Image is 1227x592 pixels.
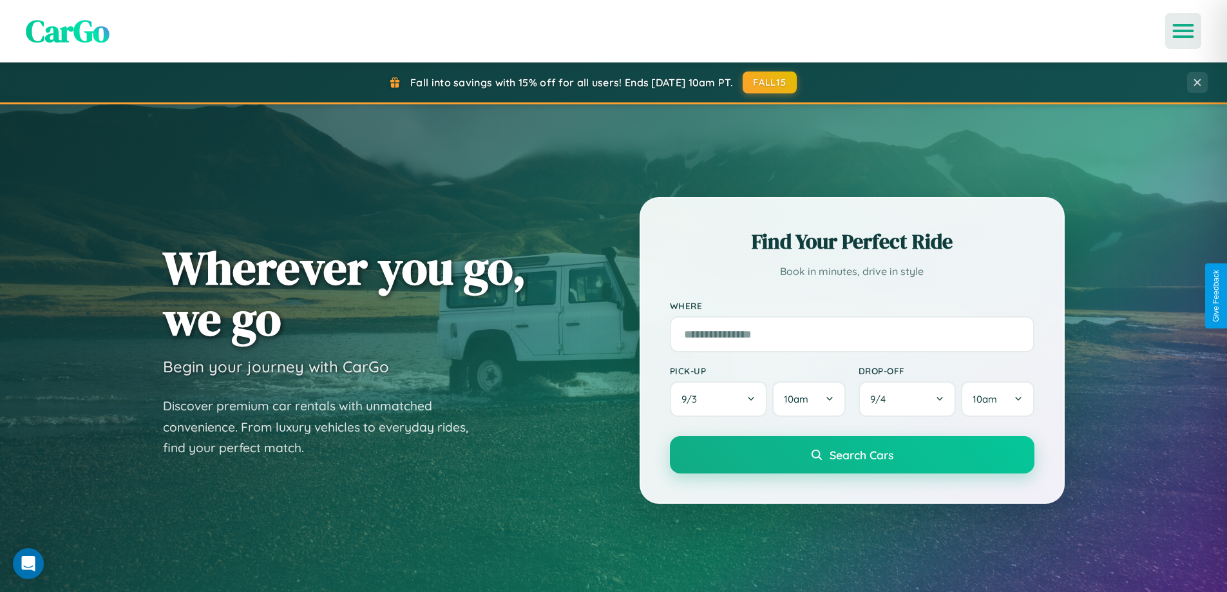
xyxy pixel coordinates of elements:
button: 9/4 [859,381,956,417]
span: Search Cars [830,448,893,462]
h2: Find Your Perfect Ride [670,227,1034,256]
h3: Begin your journey with CarGo [163,357,389,376]
p: Book in minutes, drive in style [670,262,1034,281]
label: Drop-off [859,365,1034,376]
button: 10am [961,381,1034,417]
button: Open menu [1165,13,1201,49]
h1: Wherever you go, we go [163,242,526,344]
span: 10am [973,393,997,405]
button: Search Cars [670,436,1034,473]
span: Fall into savings with 15% off for all users! Ends [DATE] 10am PT. [410,76,733,89]
span: 9 / 4 [870,393,892,405]
span: 9 / 3 [681,393,703,405]
button: 10am [772,381,845,417]
div: Open Intercom Messenger [13,548,44,579]
button: 9/3 [670,381,768,417]
p: Discover premium car rentals with unmatched convenience. From luxury vehicles to everyday rides, ... [163,396,485,459]
span: 10am [784,393,808,405]
label: Pick-up [670,365,846,376]
div: Give Feedback [1212,270,1221,322]
span: CarGo [26,10,109,52]
label: Where [670,300,1034,311]
button: FALL15 [743,72,797,93]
